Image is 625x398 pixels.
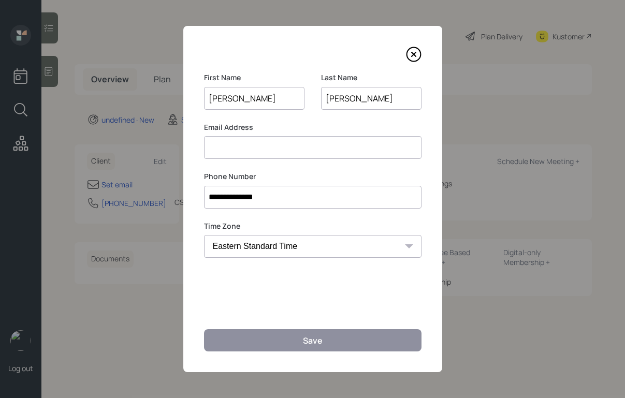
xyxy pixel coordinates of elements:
[204,171,421,182] label: Phone Number
[321,72,421,83] label: Last Name
[303,335,323,346] div: Save
[204,329,421,351] button: Save
[204,221,421,231] label: Time Zone
[204,72,304,83] label: First Name
[204,122,421,132] label: Email Address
